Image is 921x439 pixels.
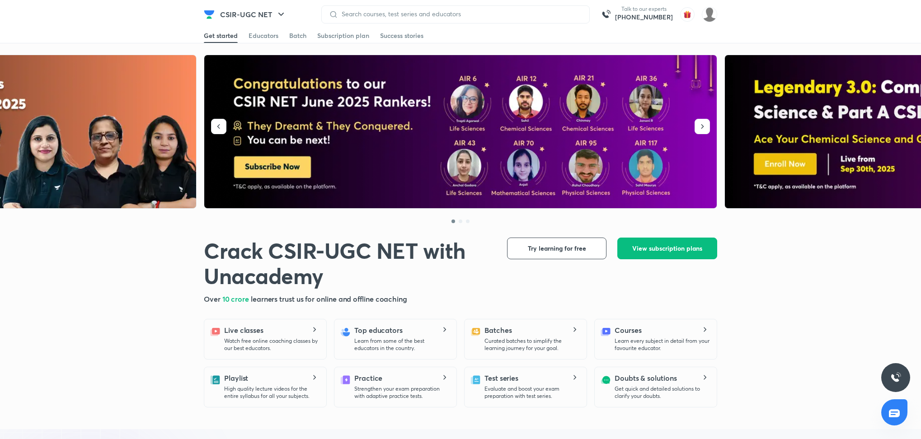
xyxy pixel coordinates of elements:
[615,5,673,13] p: Talk to our experts
[354,337,449,352] p: Learn from some of the best educators in the country.
[484,373,518,383] h5: Test series
[338,10,582,18] input: Search courses, test series and educators
[224,385,319,400] p: High quality lecture videos for the entire syllabus for all your subjects.
[354,325,403,336] h5: Top educators
[249,31,278,40] div: Educators
[632,244,702,253] span: View subscription plans
[289,31,306,40] div: Batch
[702,7,717,22] img: Rai Haldar
[597,5,615,23] img: call-us
[251,294,407,304] span: learners trust us for online and offline coaching
[224,337,319,352] p: Watch free online coaching classes by our best educators.
[380,31,423,40] div: Success stories
[204,238,493,288] h1: Crack CSIR-UGC NET with Unacademy
[222,294,251,304] span: 10 crore
[204,28,238,43] a: Get started
[528,244,586,253] span: Try learning for free
[224,373,248,383] h5: Playlist
[484,385,579,400] p: Evaluate and boost your exam preparation with test series.
[615,325,641,336] h5: Courses
[204,294,222,304] span: Over
[507,238,606,259] button: Try learning for free
[204,9,215,20] img: Company Logo
[354,385,449,400] p: Strengthen your exam preparation with adaptive practice tests.
[615,13,673,22] a: [PHONE_NUMBER]
[380,28,423,43] a: Success stories
[890,372,901,383] img: ttu
[484,325,512,336] h5: Batches
[617,238,717,259] button: View subscription plans
[484,337,579,352] p: Curated batches to simplify the learning journey for your goal.
[680,7,695,22] img: avatar
[317,31,369,40] div: Subscription plan
[615,385,710,400] p: Get quick and detailed solutions to clarify your doubts.
[224,325,263,336] h5: Live classes
[249,28,278,43] a: Educators
[215,5,292,23] button: CSIR-UGC NET
[615,373,677,383] h5: Doubts & solutions
[615,337,710,352] p: Learn every subject in detail from your favourite educator.
[317,28,369,43] a: Subscription plan
[204,31,238,40] div: Get started
[289,28,306,43] a: Batch
[354,373,382,383] h5: Practice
